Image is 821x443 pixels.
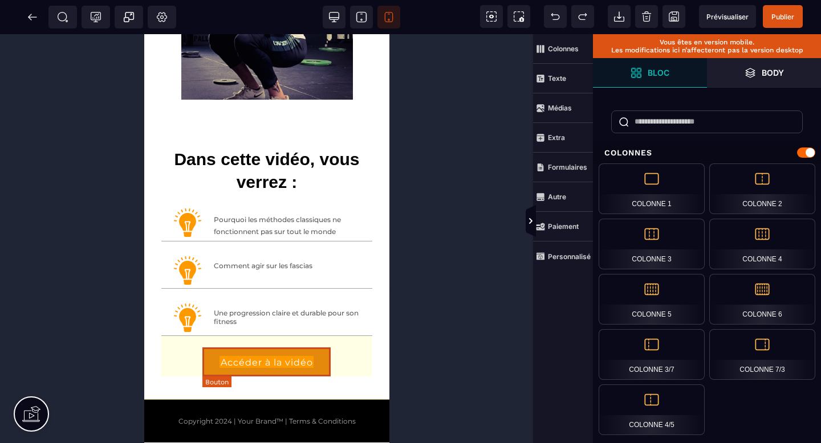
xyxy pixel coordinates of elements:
[82,6,110,28] span: Code de suivi
[709,219,815,269] div: Colonne 4
[593,204,604,239] span: Afficher les vues
[548,192,566,201] strong: Autre
[599,274,705,325] div: Colonne 5
[699,5,756,28] span: Aperçu
[709,163,815,214] div: Colonne 2
[599,163,705,214] div: Colonne 1
[548,44,579,53] strong: Colonnes
[377,6,400,28] span: Voir mobile
[115,6,143,28] span: Créer une alerte modale
[544,5,567,28] span: Défaire
[533,93,593,123] span: Médias
[762,68,784,77] strong: Body
[156,11,168,23] span: Réglages Body
[709,274,815,325] div: Colonne 6
[21,6,44,28] span: Retour
[571,5,594,28] span: Rétablir
[771,13,794,21] span: Publier
[635,5,658,28] span: Nettoyage
[548,104,572,112] strong: Médias
[533,64,593,93] span: Texte
[533,182,593,212] span: Autre
[17,108,228,159] text: Dans cette vidéo, vous verrez :
[507,5,530,28] span: Capture d'écran
[123,11,135,23] span: Popup
[709,329,815,380] div: Colonne 7/3
[533,123,593,153] span: Extra
[608,5,631,28] span: Importer
[548,74,566,83] strong: Texte
[599,329,705,380] div: Colonne 3/7
[706,13,749,21] span: Prévisualiser
[533,34,593,64] span: Colonnes
[29,221,58,251] img: 602914b564b7ad074dbf54f075e8a452_idea_icon.png
[90,11,101,23] span: Tracking
[548,163,587,171] strong: Formulaires
[593,142,821,163] div: Colonnes
[593,58,707,88] span: Ouvrir les blocs
[29,174,58,203] img: 602914b564b7ad074dbf54f075e8a452_idea_icon.png
[29,269,58,298] img: 602914b564b7ad074dbf54f075e8a452_idea_icon.png
[323,6,346,28] span: Voir bureau
[599,46,815,54] p: Les modifications ici n’affecteront pas la version desktop
[663,5,685,28] span: Enregistrer
[548,133,565,142] strong: Extra
[599,384,705,435] div: Colonne 4/5
[763,5,803,28] span: Enregistrer le contenu
[148,6,176,28] span: Favicon
[648,68,669,77] strong: Bloc
[599,219,705,269] div: Colonne 3
[533,153,593,182] span: Formulaires
[548,222,579,231] strong: Paiement
[548,252,591,261] strong: Personnalisé
[707,58,821,88] span: Ouvrir les calques
[599,38,815,46] p: Vous êtes en version mobile.
[57,11,68,23] span: SEO
[48,6,77,28] span: Métadata SEO
[533,241,593,271] span: Personnalisé
[350,6,373,28] span: Voir tablette
[59,313,186,342] button: Accéder à la vidéo
[533,212,593,241] span: Paiement
[480,5,503,28] span: Voir les composants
